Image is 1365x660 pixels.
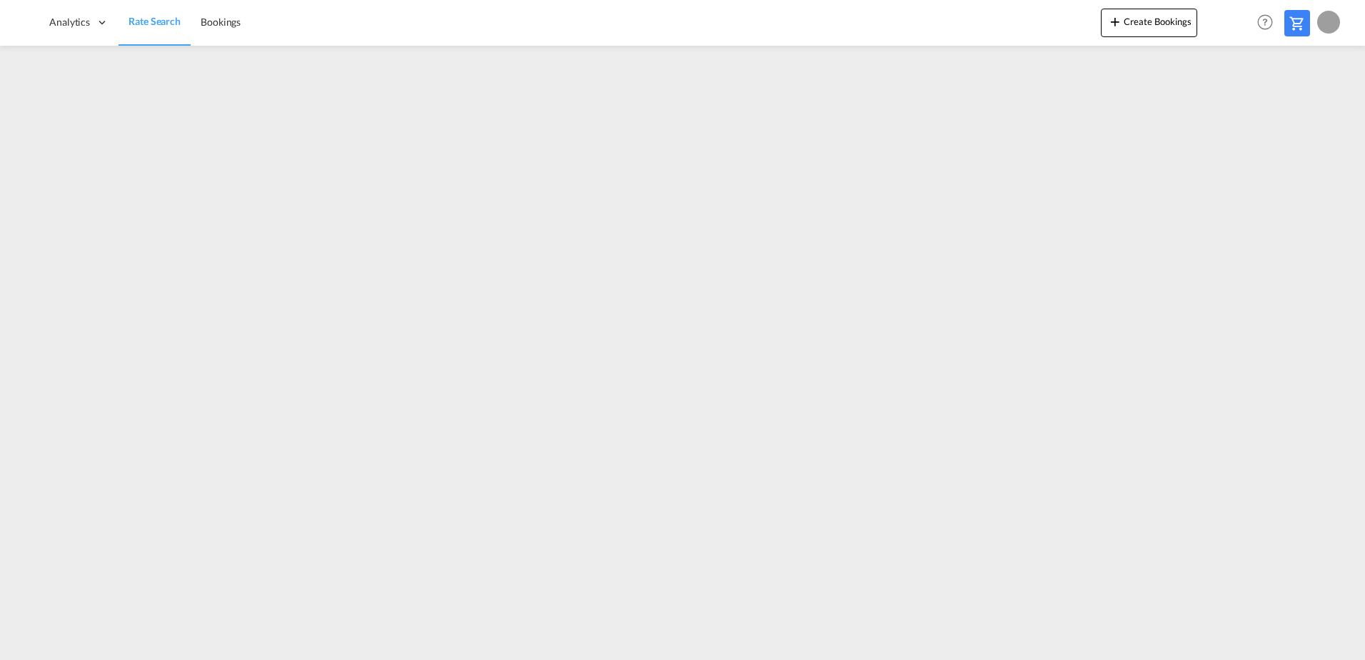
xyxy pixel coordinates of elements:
button: icon-plus 400-fgCreate Bookings [1101,9,1197,37]
span: Help [1253,10,1277,34]
md-icon: icon-plus 400-fg [1107,13,1124,30]
span: Bookings [201,16,241,28]
span: Analytics [49,15,90,29]
div: Help [1253,10,1284,36]
span: Rate Search [129,15,181,27]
